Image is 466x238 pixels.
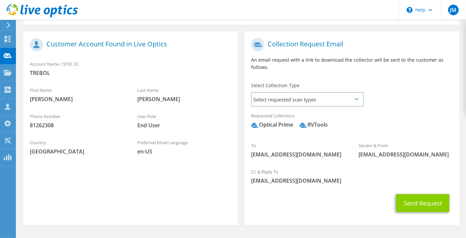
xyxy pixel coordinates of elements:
span: Select requested scan types [252,93,363,106]
span: [PERSON_NAME] [137,95,232,103]
span: [EMAIL_ADDRESS][DOMAIN_NAME] [251,177,452,184]
div: RVTools [300,121,328,129]
div: CC & Reply To [244,165,459,188]
button: Send Request [396,194,449,212]
span: [EMAIL_ADDRESS][DOMAIN_NAME] [251,151,345,158]
span: TREBOL [30,69,231,77]
div: Phone Number [23,109,131,132]
span: [GEOGRAPHIC_DATA] [30,148,124,155]
div: To [244,139,352,161]
h1: Collection Request Email [251,38,449,51]
div: Account Name / SFDC ID [23,57,238,80]
div: Sender & From [352,139,459,161]
span: End User [137,122,232,129]
p: An email request with a link to download the collector will be sent to the customer as follows. [251,56,452,71]
span: en-US [137,148,232,155]
div: Country [23,136,131,158]
div: User Role [131,109,238,132]
span: [PERSON_NAME] [30,95,124,103]
div: Preferred Email Language [131,136,238,158]
h1: Customer Account Found in Live Optics [30,38,228,51]
div: Last Name [131,83,238,106]
div: Requested Collections [244,109,459,135]
div: Optical Prime [251,121,293,129]
span: 81262308 [30,122,124,129]
span: [EMAIL_ADDRESS][DOMAIN_NAME] [359,151,453,158]
svg: \n [407,7,413,13]
span: JM [448,5,459,15]
div: First Name [23,83,131,106]
label: Select Collection Type [251,82,300,89]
